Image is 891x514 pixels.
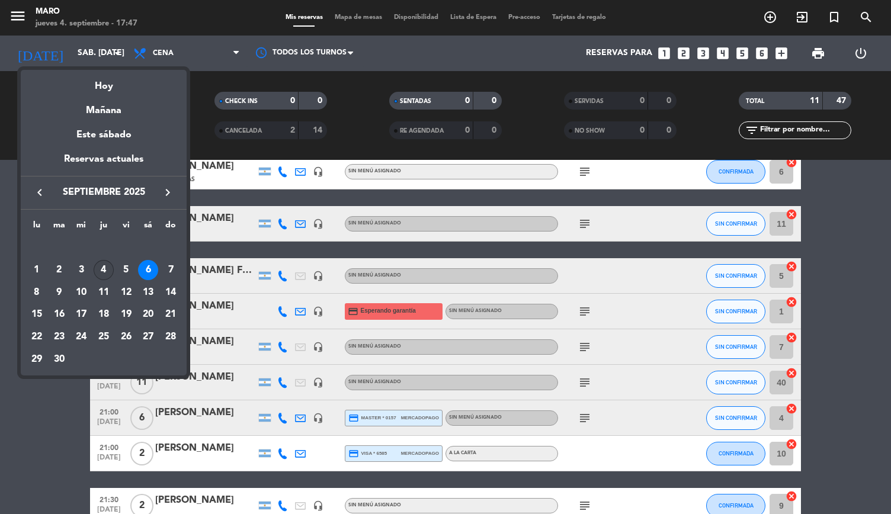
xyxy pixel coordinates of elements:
td: 1 de septiembre de 2025 [25,259,48,281]
div: 10 [71,282,91,303]
td: 19 de septiembre de 2025 [115,303,137,326]
div: 11 [94,282,114,303]
div: 18 [94,304,114,325]
div: 6 [138,260,158,280]
td: 25 de septiembre de 2025 [92,326,115,348]
td: 2 de septiembre de 2025 [48,259,70,281]
td: 30 de septiembre de 2025 [48,348,70,371]
td: 23 de septiembre de 2025 [48,326,70,348]
div: Este sábado [21,118,187,152]
div: 1 [27,260,47,280]
td: 10 de septiembre de 2025 [70,281,92,304]
div: 5 [116,260,136,280]
div: 13 [138,282,158,303]
td: 15 de septiembre de 2025 [25,303,48,326]
th: miércoles [70,219,92,237]
td: 5 de septiembre de 2025 [115,259,137,281]
td: 12 de septiembre de 2025 [115,281,137,304]
div: 3 [71,260,91,280]
div: 14 [161,282,181,303]
span: septiembre 2025 [50,185,157,200]
td: 16 de septiembre de 2025 [48,303,70,326]
th: martes [48,219,70,237]
div: 25 [94,327,114,347]
td: 7 de septiembre de 2025 [159,259,182,281]
td: 27 de septiembre de 2025 [137,326,160,348]
td: 28 de septiembre de 2025 [159,326,182,348]
div: Hoy [21,70,187,94]
td: 14 de septiembre de 2025 [159,281,182,304]
td: 22 de septiembre de 2025 [25,326,48,348]
td: 13 de septiembre de 2025 [137,281,160,304]
th: jueves [92,219,115,237]
div: Mañana [21,94,187,118]
div: 20 [138,304,158,325]
td: 6 de septiembre de 2025 [137,259,160,281]
div: 4 [94,260,114,280]
div: 28 [161,327,181,347]
th: sábado [137,219,160,237]
div: 22 [27,327,47,347]
div: 15 [27,304,47,325]
div: 8 [27,282,47,303]
th: domingo [159,219,182,237]
div: 30 [49,349,69,370]
div: 26 [116,327,136,347]
div: 29 [27,349,47,370]
div: 23 [49,327,69,347]
div: 21 [161,304,181,325]
td: 21 de septiembre de 2025 [159,303,182,326]
th: viernes [115,219,137,237]
i: keyboard_arrow_right [161,185,175,200]
button: keyboard_arrow_right [157,185,178,200]
td: 20 de septiembre de 2025 [137,303,160,326]
td: 4 de septiembre de 2025 [92,259,115,281]
td: 11 de septiembre de 2025 [92,281,115,304]
td: 26 de septiembre de 2025 [115,326,137,348]
div: 2 [49,260,69,280]
button: keyboard_arrow_left [29,185,50,200]
td: 24 de septiembre de 2025 [70,326,92,348]
td: 17 de septiembre de 2025 [70,303,92,326]
td: 9 de septiembre de 2025 [48,281,70,304]
th: lunes [25,219,48,237]
td: SEP. [25,236,182,259]
div: Reservas actuales [21,152,187,176]
div: 16 [49,304,69,325]
div: 12 [116,282,136,303]
div: 7 [161,260,181,280]
div: 27 [138,327,158,347]
td: 29 de septiembre de 2025 [25,348,48,371]
i: keyboard_arrow_left [33,185,47,200]
div: 9 [49,282,69,303]
td: 8 de septiembre de 2025 [25,281,48,304]
div: 19 [116,304,136,325]
td: 3 de septiembre de 2025 [70,259,92,281]
div: 17 [71,304,91,325]
div: 24 [71,327,91,347]
td: 18 de septiembre de 2025 [92,303,115,326]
